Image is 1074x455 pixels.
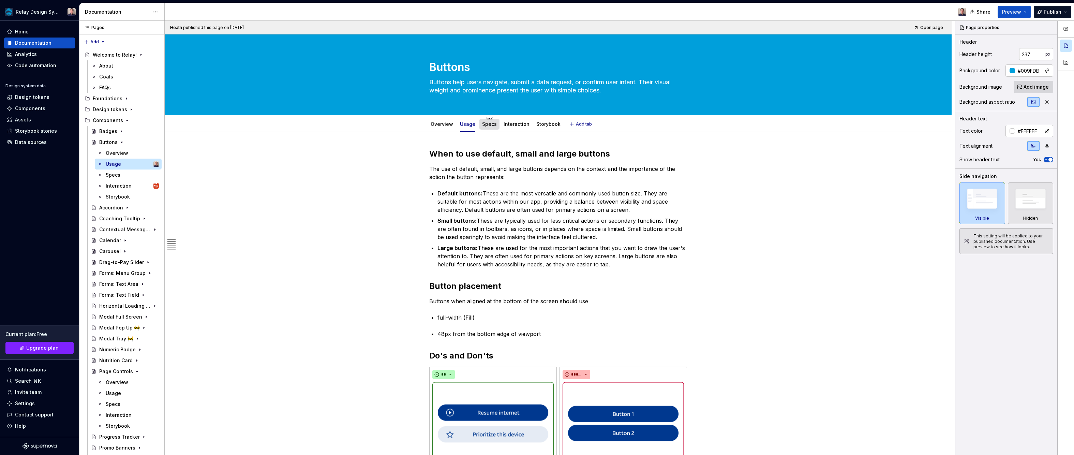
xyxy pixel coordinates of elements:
[4,364,75,375] button: Notifications
[183,25,244,30] div: published this page on [DATE]
[88,268,162,279] a: Forms: Menu Group
[99,281,138,288] div: Forms: Text Area
[501,117,532,131] div: Interaction
[15,139,47,146] div: Data sources
[106,150,128,157] div: Overview
[99,128,117,135] div: Badges
[15,116,31,123] div: Assets
[99,259,144,266] div: Drag-to-Pay Slider
[437,245,478,251] strong: Large buttons:
[912,23,946,32] a: Open page
[567,119,595,129] button: Add tab
[1024,84,1049,90] span: Add image
[429,350,687,361] h2: Do's and Don'ts
[959,51,992,58] div: Header height
[99,248,121,255] div: Carousel
[90,39,99,45] span: Add
[437,217,687,241] p: These are typically used for less critical actions or secondary functions. They are often found i...
[88,366,162,377] a: Page Controls
[88,224,162,235] a: Contextual Messages
[153,161,159,167] img: Bobby Tan
[959,84,1002,90] div: Background image
[26,344,59,351] span: Upgrade plan
[95,388,162,399] a: Usage
[23,443,57,450] svg: Supernova Logo
[106,401,120,408] div: Specs
[15,378,41,384] div: Search ⌘K
[99,292,139,298] div: Forms: Text Field
[479,117,499,131] div: Specs
[93,95,122,102] div: Foundations
[99,357,133,364] div: Nutrition Card
[15,389,42,396] div: Invite team
[88,71,162,82] a: Goals
[88,442,162,453] a: Promo Banners
[99,270,146,277] div: Forms: Menu Group
[15,28,29,35] div: Home
[88,82,162,93] a: FAQs
[15,411,54,418] div: Contact support
[1019,48,1045,60] input: Auto
[15,94,49,101] div: Design tokens
[99,215,140,222] div: Coaching Tooltip
[4,49,75,60] a: Analytics
[95,399,162,410] a: Specs
[95,180,162,191] a: InteractionHeath
[88,311,162,322] a: Modal Full Screen
[88,279,162,290] a: Forms: Text Area
[88,322,162,333] a: Modal Pop Up 🚧
[437,190,482,197] strong: Default buttons:
[88,60,162,71] a: About
[106,182,132,189] div: Interaction
[437,217,477,224] strong: Small buttons:
[106,172,120,178] div: Specs
[82,49,162,60] a: Welcome to Relay!
[106,390,121,397] div: Usage
[99,335,133,342] div: Modal Tray 🚧
[1045,52,1050,57] p: px
[93,52,137,58] div: Welcome to Relay!
[4,376,75,386] button: Search ⌘K
[88,431,162,442] a: Progress Tracker
[15,105,45,112] div: Components
[153,183,159,189] img: Heath
[920,25,943,30] span: Open page
[4,398,75,409] a: Settings
[95,191,162,202] a: Storybook
[1,4,78,19] button: Relay Design SystemBobby Tan
[68,8,76,16] img: Bobby Tan
[93,106,127,113] div: Design tokens
[85,9,149,15] div: Documentation
[95,159,162,170] a: UsageBobby Tan
[429,148,687,159] h2: When to use default, small and large buttons
[428,117,456,131] div: Overview
[975,216,989,221] div: Visible
[429,281,687,292] h2: Button placement
[82,25,104,30] div: Pages
[5,83,46,89] div: Design system data
[1033,157,1041,162] label: Yes
[99,303,151,309] div: Horizontal Loading Bar 🚧
[88,355,162,366] a: Nutrition Card
[998,6,1031,18] button: Preview
[99,346,136,353] div: Numeric Badge
[15,400,35,407] div: Settings
[82,37,107,47] button: Add
[973,233,1049,250] div: This setting will be applied to your published documentation. Use preview to see how it looks.
[4,60,75,71] a: Code automation
[82,115,162,126] div: Components
[95,377,162,388] a: Overview
[15,423,26,429] div: Help
[536,121,561,127] a: Storybook
[99,62,113,69] div: About
[99,324,140,331] div: Modal Pop Up 🚧
[106,423,130,429] div: Storybook
[1023,216,1038,221] div: Hidden
[16,9,59,15] div: Relay Design System
[4,92,75,103] a: Design tokens
[88,126,162,137] a: Badges
[88,235,162,246] a: Calendar
[4,114,75,125] a: Assets
[482,121,497,127] a: Specs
